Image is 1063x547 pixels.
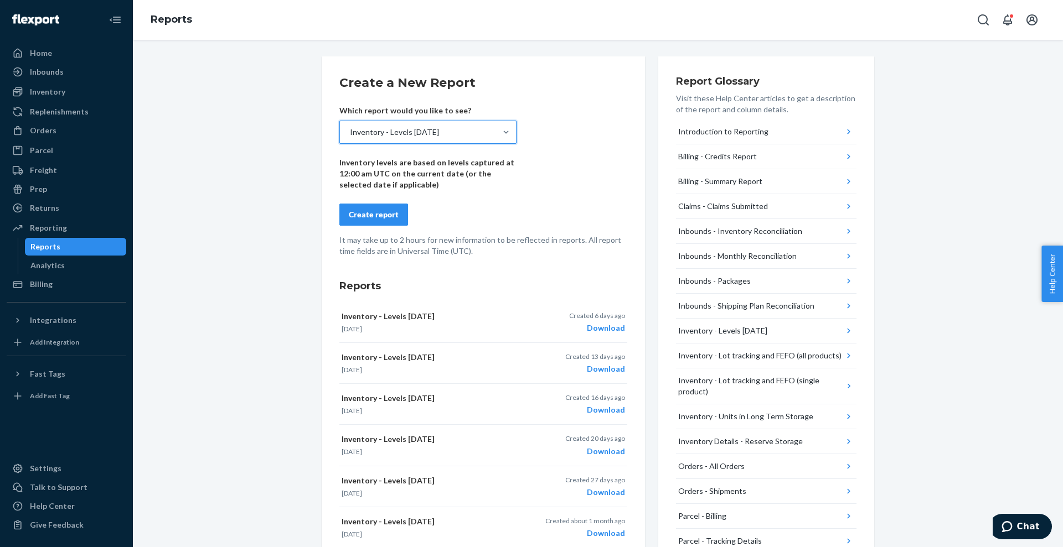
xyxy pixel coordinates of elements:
div: Download [545,528,625,539]
a: Settings [7,460,126,477]
div: Inventory - Lot tracking and FEFO (all products) [678,350,842,361]
iframe: Opens a widget where you can chat to one of our agents [993,514,1052,541]
button: Inventory - Levels [DATE][DATE]Created 27 days agoDownload [339,466,627,507]
div: Download [565,446,625,457]
a: Parcel [7,142,126,159]
div: Inventory - Levels [DATE] [350,127,439,138]
div: Freight [30,165,57,176]
div: Billing - Credits Report [678,151,757,162]
button: Close Navigation [104,9,126,31]
div: Add Integration [30,337,79,347]
div: Inbounds - Packages [678,275,751,286]
div: Integrations [30,315,76,326]
p: Inventory levels are based on levels captured at 12:00 am UTC on the current date (or the selecte... [339,157,517,190]
div: Parcel - Tracking Details [678,535,762,546]
h2: Create a New Report [339,74,627,92]
a: Add Fast Tag [7,387,126,405]
div: Home [30,48,52,59]
p: Created 27 days ago [565,475,625,485]
button: Open account menu [1021,9,1043,31]
button: Claims - Claims Submitted [676,194,856,219]
button: Inbounds - Inventory Reconciliation [676,219,856,244]
div: Inventory - Levels [DATE] [678,325,767,336]
div: Inventory Details - Reserve Storage [678,436,803,447]
div: Create report [349,209,399,220]
button: Orders - All Orders [676,454,856,479]
a: Billing [7,275,126,293]
button: Billing - Summary Report [676,169,856,194]
button: Open Search Box [972,9,994,31]
div: Inventory - Lot tracking and FEFO (single product) [678,375,843,397]
time: [DATE] [342,530,362,538]
a: Reports [151,13,192,25]
a: Freight [7,162,126,179]
a: Replenishments [7,103,126,121]
div: Orders [30,125,56,136]
p: Inventory - Levels [DATE] [342,311,529,322]
div: Inventory [30,86,65,97]
div: Billing [30,279,53,290]
a: Add Integration [7,334,126,351]
div: Returns [30,202,59,213]
button: Billing - Credits Report [676,144,856,169]
div: Download [565,487,625,498]
div: Inbounds - Shipping Plan Reconciliation [678,300,814,311]
div: Billing - Summary Report [678,176,762,187]
div: Reports [30,241,60,252]
div: Download [569,322,625,334]
p: Created about 1 month ago [545,516,625,525]
button: Fast Tags [7,365,126,383]
img: Flexport logo [12,14,59,25]
time: [DATE] [342,407,362,415]
p: Inventory - Levels [DATE] [342,352,529,363]
div: Inbounds - Monthly Reconciliation [678,251,797,262]
div: Orders - All Orders [678,461,745,472]
a: Inbounds [7,63,126,81]
div: Introduction to Reporting [678,126,768,137]
time: [DATE] [342,489,362,497]
p: Created 16 days ago [565,393,625,402]
button: Inventory - Levels [DATE][DATE]Created 16 days agoDownload [339,384,627,425]
h3: Report Glossary [676,74,856,88]
button: Talk to Support [7,478,126,496]
button: Create report [339,204,408,226]
div: Inventory - Units in Long Term Storage [678,411,813,422]
p: Visit these Help Center articles to get a description of the report and column details. [676,93,856,115]
a: Reports [25,238,127,256]
a: Home [7,44,126,62]
button: Inventory - Levels [DATE][DATE]Created 20 days agoDownload [339,425,627,466]
time: [DATE] [342,325,362,333]
div: Parcel [30,145,53,156]
div: Fast Tags [30,368,65,379]
div: Add Fast Tag [30,391,70,400]
button: Give Feedback [7,516,126,534]
a: Help Center [7,497,126,515]
p: Which report would you like to see? [339,105,517,116]
a: Inventory [7,83,126,101]
button: Inbounds - Packages [676,269,856,294]
ol: breadcrumbs [142,4,201,36]
time: [DATE] [342,366,362,374]
button: Inventory Details - Reserve Storage [676,429,856,454]
div: Settings [30,463,61,474]
button: Inventory - Levels [DATE][DATE]Created 6 days agoDownload [339,302,627,343]
button: Help Center [1041,246,1063,302]
div: Download [565,404,625,415]
div: Claims - Claims Submitted [678,201,768,212]
button: Introduction to Reporting [676,119,856,144]
p: Created 6 days ago [569,311,625,320]
p: It may take up to 2 hours for new information to be reflected in reports. All report time fields ... [339,235,627,257]
a: Analytics [25,257,127,274]
button: Inventory - Levels [DATE][DATE]Created 13 days agoDownload [339,343,627,384]
p: Inventory - Levels [DATE] [342,475,529,486]
p: Inventory - Levels [DATE] [342,516,529,527]
button: Orders - Shipments [676,479,856,504]
div: Orders - Shipments [678,486,746,497]
div: Give Feedback [30,519,84,530]
div: Inbounds - Inventory Reconciliation [678,226,802,237]
a: Orders [7,122,126,139]
time: [DATE] [342,447,362,456]
div: Help Center [30,501,75,512]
